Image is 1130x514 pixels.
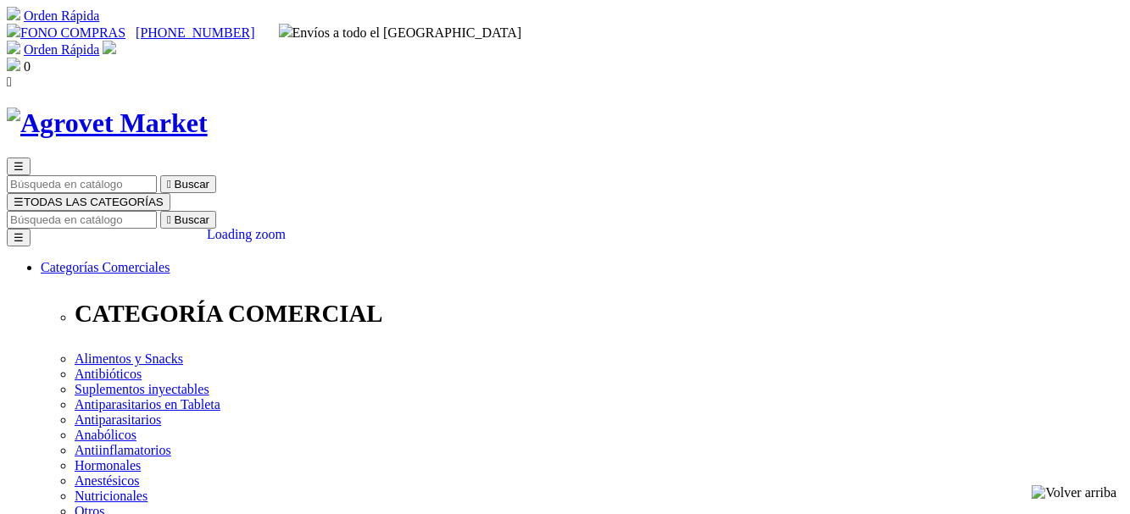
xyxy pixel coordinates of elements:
[175,178,209,191] span: Buscar
[279,24,292,37] img: delivery-truck.svg
[75,428,136,442] a: Anabólicos
[75,458,141,473] a: Hormonales
[24,8,99,23] a: Orden Rápida
[75,300,1123,328] p: CATEGORÍA COMERCIAL
[103,41,116,54] img: user.svg
[75,489,148,503] a: Nutricionales
[7,41,20,54] img: shopping-cart.svg
[279,25,522,40] span: Envíos a todo el [GEOGRAPHIC_DATA]
[160,175,216,193] button:  Buscar
[75,367,142,381] a: Antibióticos
[167,178,171,191] i: 
[7,108,208,139] img: Agrovet Market
[75,473,139,488] a: Anestésicos
[14,196,24,208] span: ☰
[41,260,170,274] a: Categorías Comerciales
[103,42,116,57] a: Acceda a su cuenta de cliente
[7,211,157,229] input: Buscar
[7,175,157,193] input: Buscar
[7,193,170,211] button: ☰TODAS LAS CATEGORÍAS
[136,25,254,40] a: [PHONE_NUMBER]
[7,7,20,20] img: shopping-cart.svg
[75,397,220,412] a: Antiparasitarios en Tableta
[7,158,31,175] button: ☰
[1032,485,1116,500] img: Volver arriba
[75,412,161,427] a: Antiparasitarios
[24,59,31,74] span: 0
[75,382,209,396] a: Suplementos inyectables
[160,211,216,229] button:  Buscar
[7,229,31,246] button: ☰
[7,75,12,89] i: 
[167,213,171,226] i: 
[75,351,183,366] a: Alimentos y Snacks
[75,443,171,457] a: Antiinflamatorios
[175,213,209,226] span: Buscar
[24,42,99,57] a: Orden Rápida
[207,227,286,242] div: Loading zoom
[7,58,20,71] img: shopping-bag.svg
[7,25,125,40] a: FONO COMPRAS
[14,160,24,173] span: ☰
[7,24,20,37] img: phone.svg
